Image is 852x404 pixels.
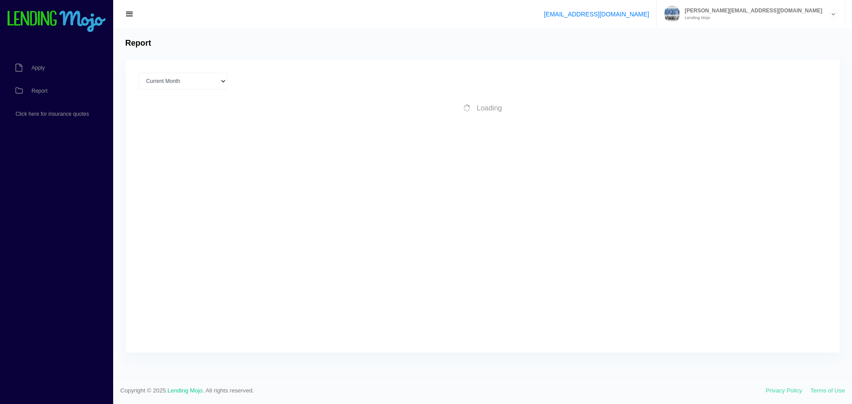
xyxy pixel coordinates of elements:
img: logo-small.png [7,11,106,33]
img: Profile image [664,6,680,22]
span: Loading [477,104,502,112]
a: Lending Mojo [168,387,203,394]
a: [EMAIL_ADDRESS][DOMAIN_NAME] [544,11,649,18]
span: Copyright © 2025. . All rights reserved. [120,386,766,395]
span: Apply [32,65,45,71]
span: Click here for insurance quotes [16,111,89,117]
span: Report [32,88,47,94]
small: Lending Mojo [680,16,822,20]
h4: Report [125,39,151,48]
a: Terms of Use [810,387,845,394]
a: Privacy Policy [766,387,802,394]
span: [PERSON_NAME][EMAIL_ADDRESS][DOMAIN_NAME] [680,8,822,13]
